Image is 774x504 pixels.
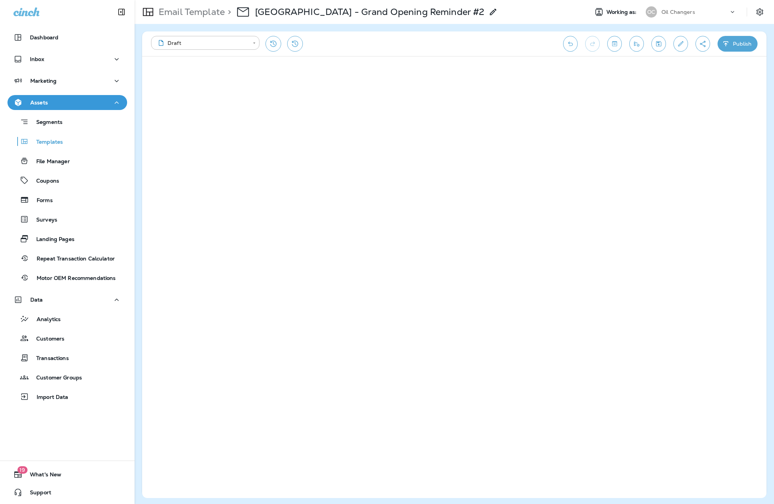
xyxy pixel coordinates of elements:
[22,471,61,480] span: What's New
[30,100,48,106] p: Assets
[30,34,58,40] p: Dashboard
[29,275,116,282] p: Motor OEM Recommendations
[7,52,127,67] button: Inbox
[7,134,127,149] button: Templates
[265,36,281,52] button: Restore from previous version
[7,350,127,366] button: Transactions
[7,153,127,169] button: File Manager
[29,178,59,185] p: Coupons
[29,394,68,401] p: Import Data
[7,389,127,404] button: Import Data
[7,73,127,88] button: Marketing
[718,36,758,52] button: Publish
[29,316,61,323] p: Analytics
[673,36,688,52] button: Edit details
[629,36,644,52] button: Send test email
[607,36,622,52] button: Toggle preview
[7,211,127,227] button: Surveys
[7,467,127,482] button: 19What's New
[29,119,62,126] p: Segments
[7,95,127,110] button: Assets
[29,217,57,224] p: Surveys
[30,78,56,84] p: Marketing
[7,270,127,285] button: Motor OEM Recommendations
[111,4,132,19] button: Collapse Sidebar
[29,236,74,243] p: Landing Pages
[7,250,127,266] button: Repeat Transaction Calculator
[7,330,127,346] button: Customers
[17,466,27,474] span: 19
[30,297,43,303] p: Data
[29,355,69,362] p: Transactions
[606,9,638,15] span: Working as:
[30,56,44,62] p: Inbox
[695,36,710,52] button: Create a Shareable Preview Link
[29,375,82,382] p: Customer Groups
[29,158,70,165] p: File Manager
[287,36,303,52] button: View Changelog
[7,114,127,130] button: Segments
[22,489,51,498] span: Support
[7,485,127,500] button: Support
[646,6,657,18] div: OC
[7,292,127,307] button: Data
[7,30,127,45] button: Dashboard
[225,6,231,18] p: >
[156,6,225,18] p: Email Template
[7,369,127,385] button: Customer Groups
[7,192,127,208] button: Forms
[156,39,248,47] div: Draft
[255,6,484,18] div: Citrus Heights - Grand Opening Reminder #2
[753,5,767,19] button: Settings
[29,139,63,146] p: Templates
[661,9,695,15] p: Oil Changers
[29,256,115,263] p: Repeat Transaction Calculator
[7,311,127,327] button: Analytics
[29,336,64,343] p: Customers
[29,197,53,204] p: Forms
[255,6,484,18] p: [GEOGRAPHIC_DATA] - Grand Opening Reminder #2
[7,231,127,247] button: Landing Pages
[563,36,578,52] button: Undo
[651,36,666,52] button: Save
[7,172,127,188] button: Coupons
